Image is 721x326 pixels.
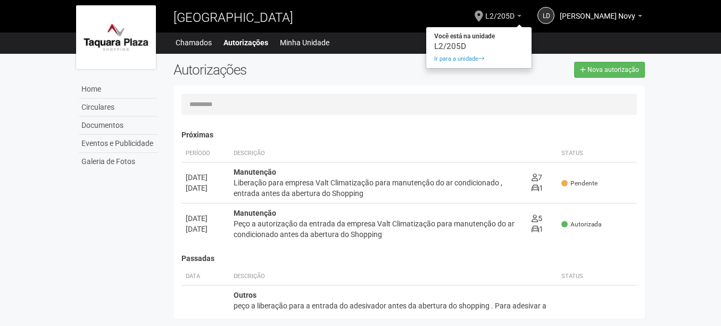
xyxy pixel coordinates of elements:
[557,145,637,162] th: Status
[79,80,158,99] a: Home
[574,62,645,78] a: Nova autorização
[537,7,554,24] a: Ld
[176,35,212,50] a: Chamados
[186,213,225,224] div: [DATE]
[561,220,601,229] span: Autorizada
[426,30,532,43] strong: Você está na unidade
[426,43,532,50] div: L2/205D
[173,62,401,78] h2: Autorizações
[79,117,158,135] a: Documentos
[561,179,598,188] span: Pendente
[79,153,158,170] a: Galeria de Fotos
[234,209,276,217] strong: Manutenção
[223,35,268,50] a: Autorizações
[173,10,293,25] span: [GEOGRAPHIC_DATA]
[76,5,156,69] img: logo.jpg
[234,218,524,240] div: Peço a autorização da entrada da empresa Valt Climatização para manutenção do ar condicionado ant...
[79,99,158,117] a: Circulares
[532,173,542,182] span: 7
[280,35,329,50] a: Minha Unidade
[557,268,637,286] th: Status
[229,145,528,162] th: Descrição
[181,268,229,286] th: Data
[181,255,637,263] h4: Passadas
[587,66,639,74] span: Nova autorização
[234,168,276,176] strong: Manutenção
[532,184,543,192] span: 1
[234,291,256,299] strong: Outros
[186,224,225,234] div: [DATE]
[532,214,542,223] span: 5
[181,145,229,162] th: Período
[560,2,635,20] span: Liliane da Silva Novy
[186,183,225,193] div: [DATE]
[234,177,524,199] div: Liberação para empresa Valt Climatização para manutenção do ar condicionado , entrada antes da ab...
[560,13,642,22] a: [PERSON_NAME] Novy
[181,131,637,139] h4: Próximas
[485,2,515,20] span: L2/205D
[532,225,543,233] span: 1
[229,268,558,286] th: Descrição
[186,172,225,183] div: [DATE]
[485,13,521,22] a: L2/205D
[79,135,158,153] a: Eventos e Publicidade
[426,53,532,66] a: Ir para a unidade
